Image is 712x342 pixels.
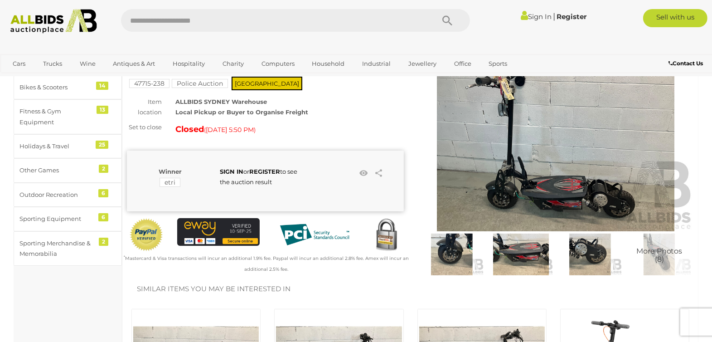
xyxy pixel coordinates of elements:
[129,218,164,252] img: Official PayPal Seal
[356,56,397,71] a: Industrial
[220,168,297,186] span: or to see the auction result
[172,80,228,87] a: Police Auction
[19,238,94,259] div: Sporting Merchandise & Memorabilia
[99,238,108,246] div: 2
[177,218,260,246] img: eWAY Payment Gateway
[120,97,169,118] div: Item location
[19,106,94,127] div: Fitness & Gym Equipment
[14,183,122,207] a: Outdoor Recreation 6
[306,56,350,71] a: Household
[636,248,683,264] span: More Photos (8)
[273,218,356,251] img: PCI DSS compliant
[553,11,555,21] span: |
[206,126,254,134] span: [DATE] 5:50 PM
[175,108,308,116] strong: Local Pickup or Buyer to Organise Freight
[558,234,623,275] img: TOMAHAWK USA Motorised Scooter
[14,207,122,231] a: Sporting Equipment 6
[521,12,552,21] a: Sign In
[97,106,108,114] div: 13
[107,56,161,71] a: Antiques & Art
[129,79,170,88] mark: 47715-238
[98,213,108,221] div: 6
[14,158,122,182] a: Other Games 2
[232,77,302,90] span: [GEOGRAPHIC_DATA]
[417,53,694,231] img: TOMAHAWK USA Motorised Scooter
[98,189,108,197] div: 6
[14,99,122,134] a: Fitness & Gym Equipment 13
[627,234,692,275] img: TOMAHAWK USA Motorised Scooter
[175,124,204,134] strong: Closed
[14,75,122,99] a: Bikes & Scooters 14
[14,134,122,158] a: Holidays & Travel 25
[99,165,108,173] div: 2
[120,122,169,132] div: Set to close
[7,71,83,86] a: [GEOGRAPHIC_DATA]
[668,60,703,67] b: Contact Us
[425,9,470,32] button: Search
[627,234,692,275] a: More Photos(8)
[668,59,705,68] a: Contact Us
[96,141,108,149] div: 25
[19,165,94,176] div: Other Games
[217,56,250,71] a: Charity
[489,234,553,275] img: TOMAHAWK USA Motorised Scooter
[14,231,122,266] a: Sporting Merchandise & Memorabilia 2
[5,9,102,34] img: Allbids.com.au
[19,214,94,224] div: Sporting Equipment
[96,82,108,90] div: 14
[357,166,370,180] li: Watch this item
[7,56,31,71] a: Cars
[483,56,513,71] a: Sports
[19,82,94,93] div: Bikes & Scooters
[74,56,102,71] a: Wine
[137,285,684,293] h2: Similar items you may be interested in
[557,12,586,21] a: Register
[643,9,707,27] a: Sell with us
[167,56,211,71] a: Hospitality
[369,218,404,253] img: Secured by Rapid SSL
[204,126,256,133] span: ( )
[175,98,267,105] strong: ALLBIDS SYDNEY Warehouse
[124,255,409,272] small: Mastercard & Visa transactions will incur an additional 1.9% fee. Paypal will incur an additional...
[160,178,180,187] mark: etri
[402,56,442,71] a: Jewellery
[448,56,477,71] a: Office
[19,190,94,200] div: Outdoor Recreation
[420,234,484,275] img: TOMAHAWK USA Motorised Scooter
[256,56,300,71] a: Computers
[159,168,182,175] b: Winner
[19,141,94,151] div: Holidays & Travel
[249,168,280,175] a: REGISTER
[172,79,228,88] mark: Police Auction
[37,56,68,71] a: Trucks
[220,168,243,175] a: SIGN IN
[129,80,170,87] a: 47715-238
